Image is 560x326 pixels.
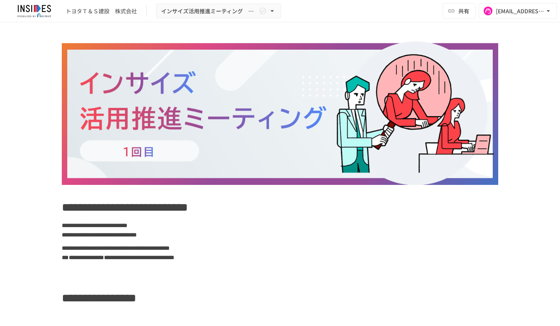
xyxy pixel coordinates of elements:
span: 共有 [458,7,469,15]
button: 共有 [443,3,476,19]
button: [EMAIL_ADDRESS][DOMAIN_NAME] [479,3,557,19]
img: JmGSPSkPjKwBq77AtHmwC7bJguQHJlCRQfAXtnx4WuV [9,5,59,17]
div: トヨタＴ＆Ｓ建設 株式会社 [66,7,137,15]
button: インサイズ活用推進ミーティング ～1回目～ [156,4,281,19]
img: qfRHfZFm8a7ASaNhle0fjz45BnORTh7b5ErIF9ySDQ9 [62,41,498,185]
div: [EMAIL_ADDRESS][DOMAIN_NAME] [496,6,544,16]
span: インサイズ活用推進ミーティング ～1回目～ [161,6,257,16]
